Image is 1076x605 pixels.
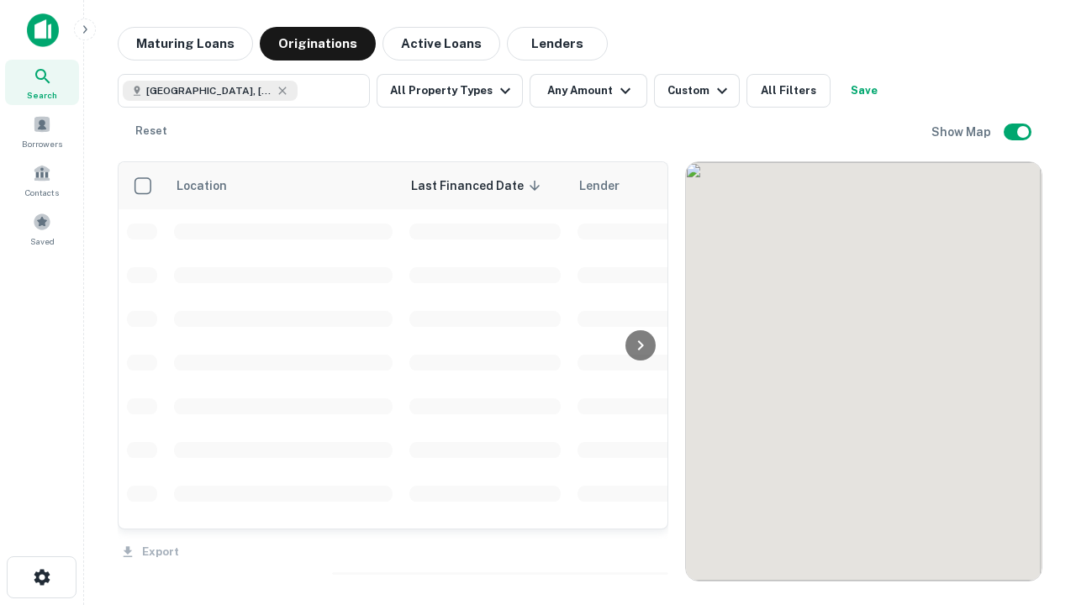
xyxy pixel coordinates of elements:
a: Search [5,60,79,105]
button: Custom [654,74,740,108]
button: All Property Types [377,74,523,108]
span: Lender [579,176,620,196]
th: Last Financed Date [401,162,569,209]
span: Location [176,176,249,196]
button: Lenders [507,27,608,60]
span: Borrowers [22,137,62,150]
button: Save your search to get updates of matches that match your search criteria. [837,74,891,108]
span: Saved [30,234,55,248]
div: 0 0 [686,162,1042,581]
th: Lender [569,162,838,209]
a: Contacts [5,157,79,203]
button: Any Amount [530,74,647,108]
span: Last Financed Date [411,176,546,196]
h6: Show Map [931,123,994,141]
button: Originations [260,27,376,60]
button: Active Loans [382,27,500,60]
button: Reset [124,114,178,148]
span: [GEOGRAPHIC_DATA], [GEOGRAPHIC_DATA] [146,83,272,98]
span: Search [27,88,57,102]
iframe: Chat Widget [992,471,1076,551]
a: Saved [5,206,79,251]
span: Contacts [25,186,59,199]
button: All Filters [746,74,831,108]
a: Borrowers [5,108,79,154]
button: Maturing Loans [118,27,253,60]
div: Custom [667,81,732,101]
img: capitalize-icon.png [27,13,59,47]
th: Location [166,162,401,209]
